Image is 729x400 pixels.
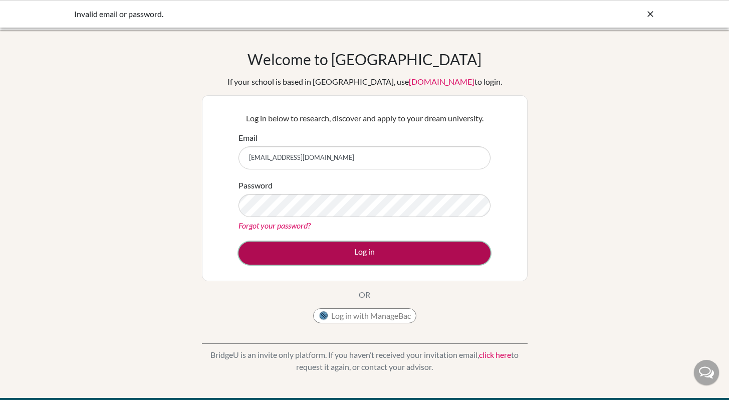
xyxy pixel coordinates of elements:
h1: Welcome to [GEOGRAPHIC_DATA] [248,50,481,68]
a: [DOMAIN_NAME] [409,77,474,86]
div: If your school is based in [GEOGRAPHIC_DATA], use to login. [227,76,502,88]
label: Email [238,132,258,144]
p: Log in below to research, discover and apply to your dream university. [238,112,491,124]
div: Invalid email or password. [74,8,505,20]
p: OR [359,289,370,301]
button: Log in [238,242,491,265]
button: Log in with ManageBac [313,308,416,323]
p: BridgeU is an invite only platform. If you haven’t received your invitation email, to request it ... [202,349,528,373]
label: Password [238,179,273,191]
span: Help [23,7,44,16]
a: Forgot your password? [238,221,311,230]
a: click here [479,350,511,359]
